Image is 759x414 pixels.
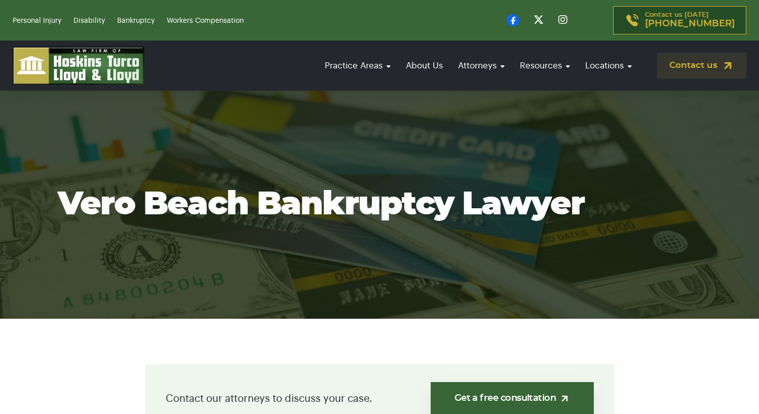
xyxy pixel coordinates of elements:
[645,12,735,29] p: Contact us [DATE]
[117,17,155,24] a: Bankruptcy
[645,19,735,29] span: [PHONE_NUMBER]
[580,51,637,80] a: Locations
[613,6,746,34] a: Contact us [DATE][PHONE_NUMBER]
[73,17,105,24] a: Disability
[657,53,746,79] a: Contact us
[320,51,396,80] a: Practice Areas
[453,51,510,80] a: Attorneys
[13,47,144,85] img: logo
[515,51,575,80] a: Resources
[401,51,448,80] a: About Us
[58,187,701,222] h1: Vero Beach Bankruptcy Lawyer
[167,17,244,24] a: Workers Compensation
[559,393,570,404] img: arrow-up-right-light.svg
[13,17,61,24] a: Personal Injury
